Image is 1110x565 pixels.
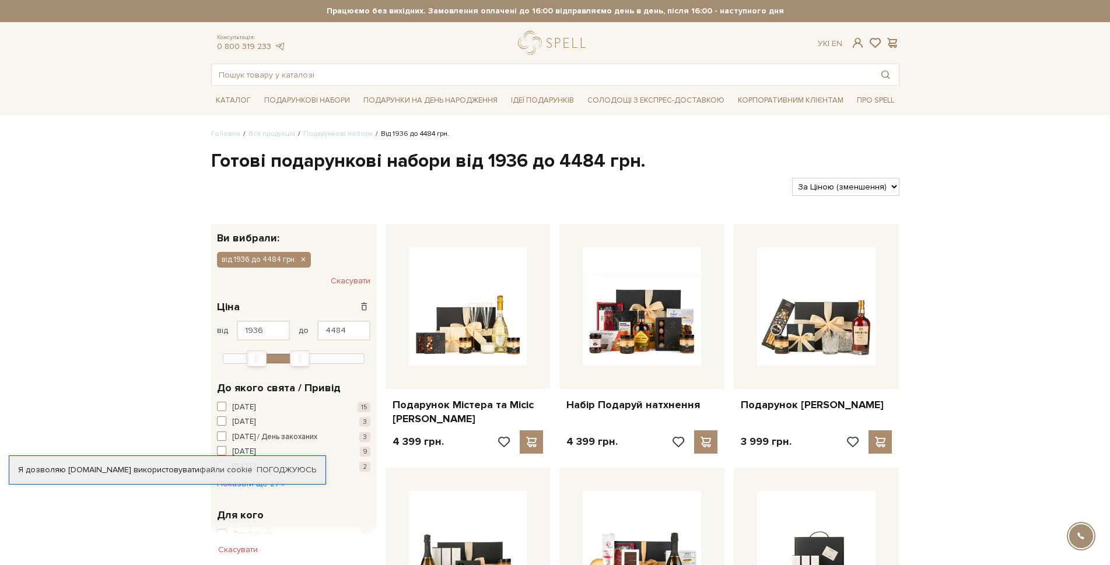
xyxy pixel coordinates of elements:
[518,31,591,55] a: logo
[247,350,267,367] div: Min
[232,416,255,428] span: [DATE]
[373,129,449,139] li: Від 1936 до 4484 грн.
[358,402,370,412] span: 15
[212,64,872,85] input: Пошук товару у каталозі
[217,416,370,428] button: [DATE] 3
[360,529,370,539] span: 8
[217,446,370,458] button: [DATE] 9
[331,272,370,290] button: Скасувати
[359,462,370,472] span: 2
[872,64,899,85] button: Пошук товару у каталозі
[741,398,892,412] a: Подарунок [PERSON_NAME]
[211,129,240,138] a: Головна
[217,325,228,336] span: від
[211,149,899,174] h1: Готові подарункові набори від 1936 до 4484 грн.
[217,252,311,267] button: від 1936 до 4484 грн.
[733,92,848,110] a: Корпоративним клієнтам
[303,129,373,138] a: Подарункові набори
[237,321,290,341] input: Ціна
[232,431,317,443] span: [DATE] / День закоханих
[211,92,255,110] a: Каталог
[317,321,370,341] input: Ціна
[222,254,296,265] span: від 1936 до 4484 грн.
[832,38,842,48] a: En
[211,6,899,16] strong: Працюємо без вихідних. Замовлення оплачені до 16:00 відправляємо день в день, після 16:00 - насту...
[248,129,295,138] a: Вся продукція
[217,41,271,51] a: 0 800 319 233
[359,92,502,110] a: Подарунки на День народження
[583,90,729,110] a: Солодощі з експрес-доставкою
[217,299,240,315] span: Ціна
[566,435,618,448] p: 4 399 грн.
[217,380,341,396] span: До якого свята / Привід
[393,398,544,426] a: Подарунок Містера та Місіс [PERSON_NAME]
[506,92,579,110] a: Ідеї подарунків
[9,465,325,475] div: Я дозволяю [DOMAIN_NAME] використовувати
[818,38,842,49] div: Ук
[360,447,370,457] span: 9
[217,34,286,41] span: Консультація:
[217,507,264,523] span: Для кого
[211,224,376,243] div: Ви вибрали:
[211,541,265,559] button: Скасувати
[232,529,273,541] span: Для батьків
[260,92,355,110] a: Подарункові набори
[217,431,370,443] button: [DATE] / День закоханих 3
[232,402,255,413] span: [DATE]
[566,398,717,412] a: Набір Подаруй натхнення
[217,402,370,413] button: [DATE] 15
[359,432,370,442] span: 3
[852,92,899,110] a: Про Spell
[359,417,370,427] span: 3
[257,465,316,475] a: Погоджуюсь
[299,325,309,336] span: до
[274,41,286,51] a: telegram
[232,446,255,458] span: [DATE]
[828,38,829,48] span: |
[393,435,444,448] p: 4 399 грн.
[290,350,310,367] div: Max
[217,529,370,541] button: Для батьків 8
[741,435,792,448] p: 3 999 грн.
[199,465,253,475] a: файли cookie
